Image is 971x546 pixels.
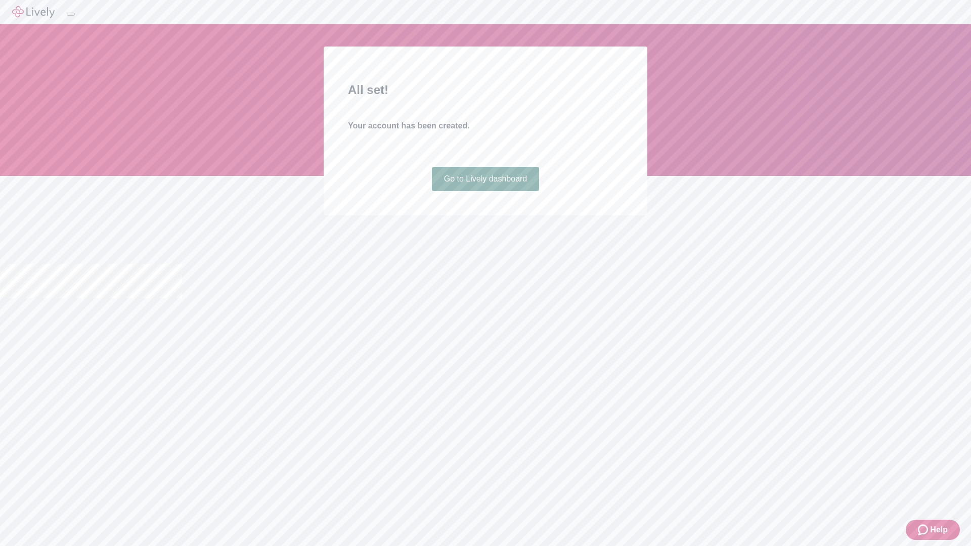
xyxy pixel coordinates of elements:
[432,167,540,191] a: Go to Lively dashboard
[906,520,960,540] button: Zendesk support iconHelp
[348,81,623,99] h2: All set!
[348,120,623,132] h4: Your account has been created.
[12,6,55,18] img: Lively
[67,13,75,16] button: Log out
[918,524,930,536] svg: Zendesk support icon
[930,524,948,536] span: Help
